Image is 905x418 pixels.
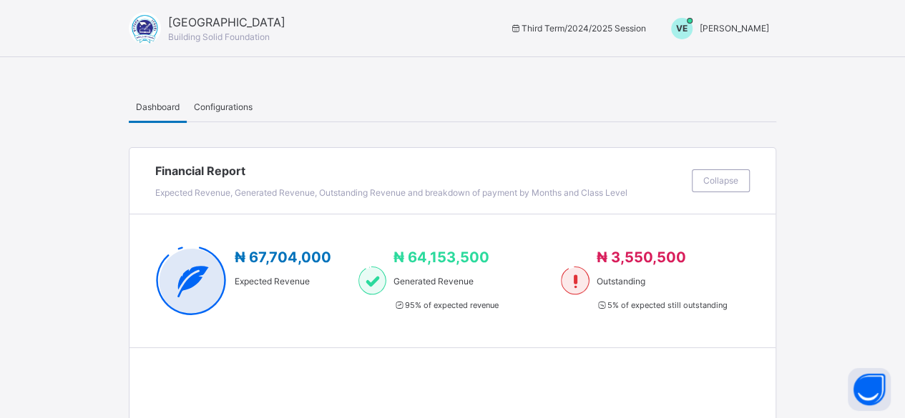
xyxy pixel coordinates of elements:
[136,101,180,114] span: Dashboard
[168,14,285,31] span: [GEOGRAPHIC_DATA]
[597,300,728,310] span: 5 % of expected still outstanding
[358,247,387,315] img: paid-1.3eb1404cbcb1d3b736510a26bbfa3ccb.svg
[155,247,228,315] img: expected-2.4343d3e9d0c965b919479240f3db56ac.svg
[561,247,590,315] img: outstanding-1.146d663e52f09953f639664a84e30106.svg
[597,249,686,266] span: ₦ 3,550,500
[848,368,891,411] button: Open asap
[155,187,627,198] span: Expected Revenue, Generated Revenue, Outstanding Revenue and breakdown of payment by Months and C...
[700,23,769,34] span: [PERSON_NAME]
[235,249,331,266] span: ₦ 67,704,000
[509,23,646,34] span: session/term information
[393,300,498,310] span: 95 % of expected revenue
[676,22,688,35] span: VE
[194,101,253,114] span: Configurations
[155,162,685,179] span: Financial Report
[703,174,738,187] span: Collapse
[597,275,728,288] span: Outstanding
[393,249,489,266] span: ₦ 64,153,500
[393,275,498,288] span: Generated Revenue
[168,31,270,42] span: Building Solid Foundation
[235,275,331,288] span: Expected Revenue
